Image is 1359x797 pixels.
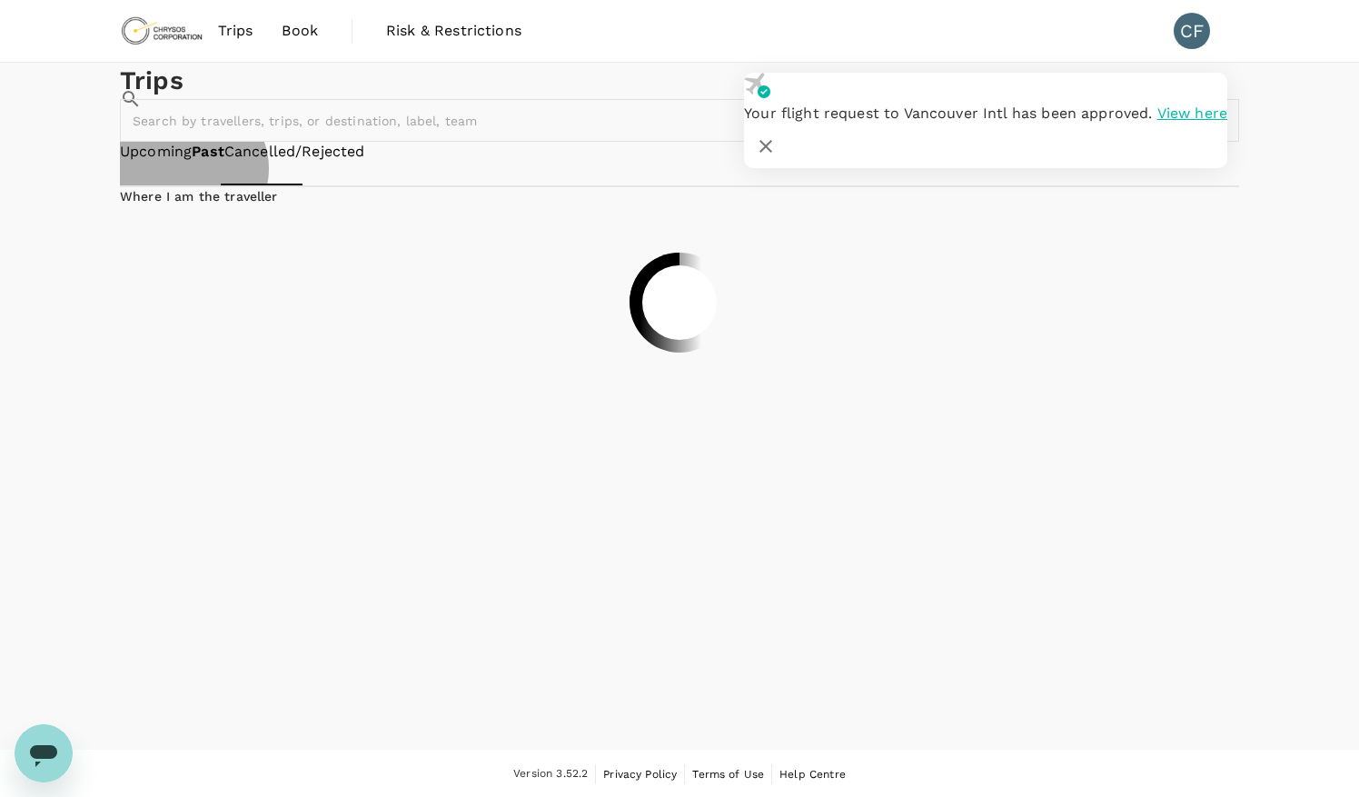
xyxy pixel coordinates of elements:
img: flight-approved [744,73,770,98]
div: CF [1174,13,1210,49]
iframe: Button to launch messaging window [15,724,73,782]
span: View here [1157,105,1227,122]
img: Chrysos Corporation [120,11,203,51]
span: Book [282,20,318,42]
span: Trips [218,20,253,42]
span: Your flight request to Vancouver Intl has been approved. [744,105,1152,122]
span: Risk & Restrictions [386,20,521,42]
